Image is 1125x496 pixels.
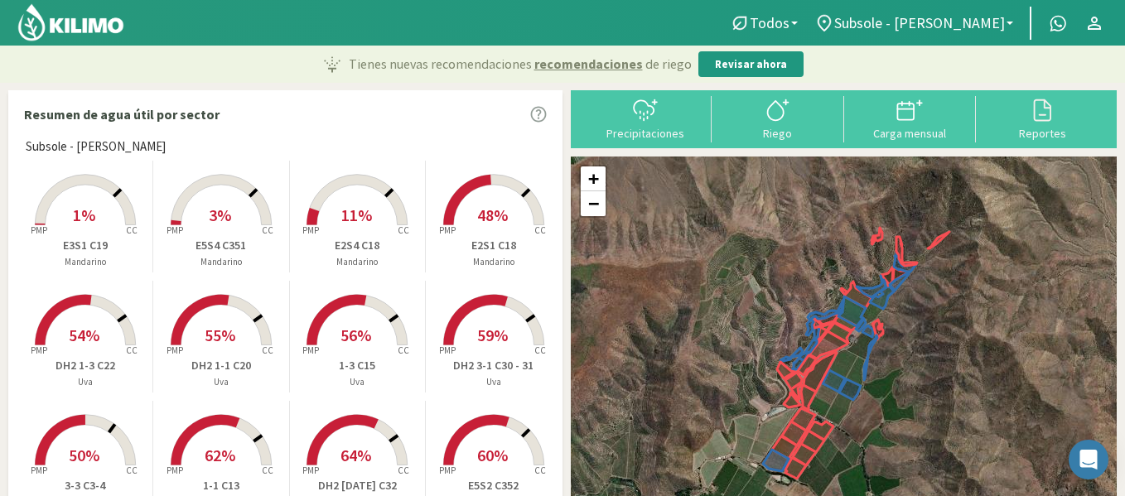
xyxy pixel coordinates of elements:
[584,128,707,139] div: Precipitaciones
[126,465,138,476] tspan: CC
[426,357,562,374] p: DH2 3-1 C30 - 31
[153,375,288,389] p: Uva
[477,325,508,345] span: 59%
[290,255,425,269] p: Mandarino
[715,56,787,73] p: Revisar ahora
[73,205,95,225] span: 1%
[534,224,546,236] tspan: CC
[17,357,152,374] p: DH2 1-3 C22
[30,224,46,236] tspan: PMP
[205,445,235,465] span: 62%
[69,445,99,465] span: 50%
[340,445,371,465] span: 64%
[981,128,1103,139] div: Reportes
[341,205,372,225] span: 11%
[398,465,409,476] tspan: CC
[69,325,99,345] span: 54%
[17,2,125,42] img: Kilimo
[750,14,789,31] span: Todos
[534,465,546,476] tspan: CC
[439,224,456,236] tspan: PMP
[581,191,606,216] a: Zoom out
[477,445,508,465] span: 60%
[426,255,562,269] p: Mandarino
[153,255,288,269] p: Mandarino
[534,54,643,74] span: recomendaciones
[126,224,138,236] tspan: CC
[844,96,977,140] button: Carga mensual
[153,357,288,374] p: DH2 1-1 C20
[976,96,1108,140] button: Reportes
[340,325,371,345] span: 56%
[17,477,152,494] p: 3-3 C3-4
[302,224,319,236] tspan: PMP
[30,344,46,356] tspan: PMP
[645,54,692,74] span: de riego
[30,465,46,476] tspan: PMP
[1069,440,1108,479] div: Open Intercom Messenger
[439,465,456,476] tspan: PMP
[477,205,508,225] span: 48%
[302,465,319,476] tspan: PMP
[262,224,273,236] tspan: CC
[167,465,183,476] tspan: PMP
[17,375,152,389] p: Uva
[17,237,152,254] p: E3S1 C19
[581,166,606,191] a: Zoom in
[834,14,1005,31] span: Subsole - [PERSON_NAME]
[209,205,231,225] span: 3%
[153,477,288,494] p: 1-1 C13
[262,465,273,476] tspan: CC
[17,255,152,269] p: Mandarino
[579,96,712,140] button: Precipitaciones
[167,224,183,236] tspan: PMP
[205,325,235,345] span: 55%
[167,344,183,356] tspan: PMP
[290,237,425,254] p: E2S4 C18
[439,344,456,356] tspan: PMP
[126,344,138,356] tspan: CC
[290,357,425,374] p: 1-3 C15
[398,224,409,236] tspan: CC
[426,237,562,254] p: E2S1 C18
[290,477,425,494] p: DH2 [DATE] C32
[349,54,692,74] p: Tienes nuevas recomendaciones
[717,128,839,139] div: Riego
[24,104,220,124] p: Resumen de agua útil por sector
[398,344,409,356] tspan: CC
[302,344,319,356] tspan: PMP
[426,375,562,389] p: Uva
[426,477,562,494] p: E5S2 C352
[153,237,288,254] p: E5S4 C351
[849,128,972,139] div: Carga mensual
[534,344,546,356] tspan: CC
[698,51,804,78] button: Revisar ahora
[262,344,273,356] tspan: CC
[26,137,166,157] span: Subsole - [PERSON_NAME]
[712,96,844,140] button: Riego
[290,375,425,389] p: Uva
